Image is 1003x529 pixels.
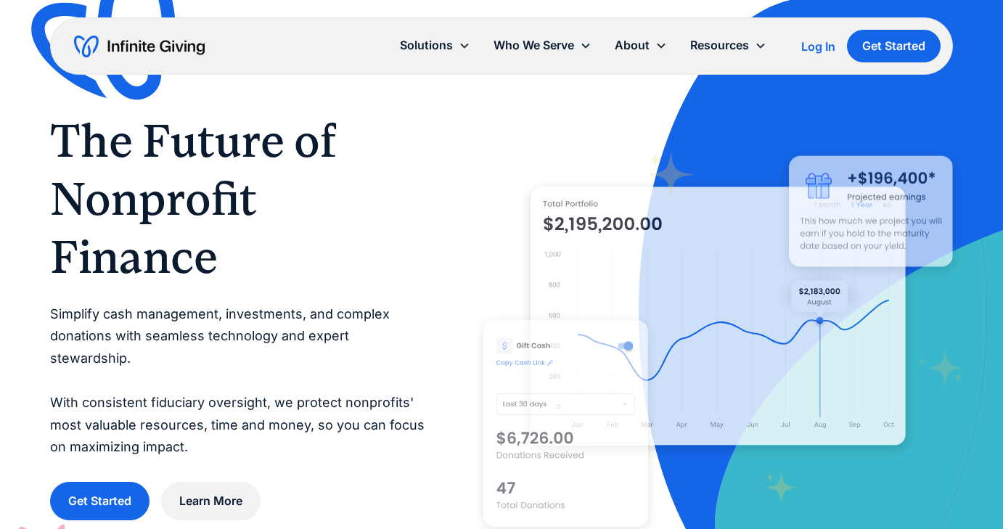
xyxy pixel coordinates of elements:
div: Log In [801,41,835,52]
img: nonprofit donation platform [531,186,906,446]
a: Log In [801,38,835,55]
div: Who We Serve [482,30,603,61]
div: Resources [679,30,778,61]
div: Who We Serve [494,36,574,55]
p: Simplify cash management, investments, and complex donations with seamless technology and expert ... [50,303,425,459]
img: fundraising star [917,350,965,387]
img: donation software for nonprofits [483,320,647,528]
div: Resources [690,36,749,55]
div: Solutions [400,36,453,55]
a: home [74,35,205,58]
div: About [603,30,679,61]
h1: The Future of Nonprofit Finance [50,112,425,286]
a: Learn More [161,482,261,520]
a: Get Started [50,482,150,520]
div: Solutions [388,30,482,61]
a: Get Started [847,30,941,62]
div: About [615,36,650,55]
